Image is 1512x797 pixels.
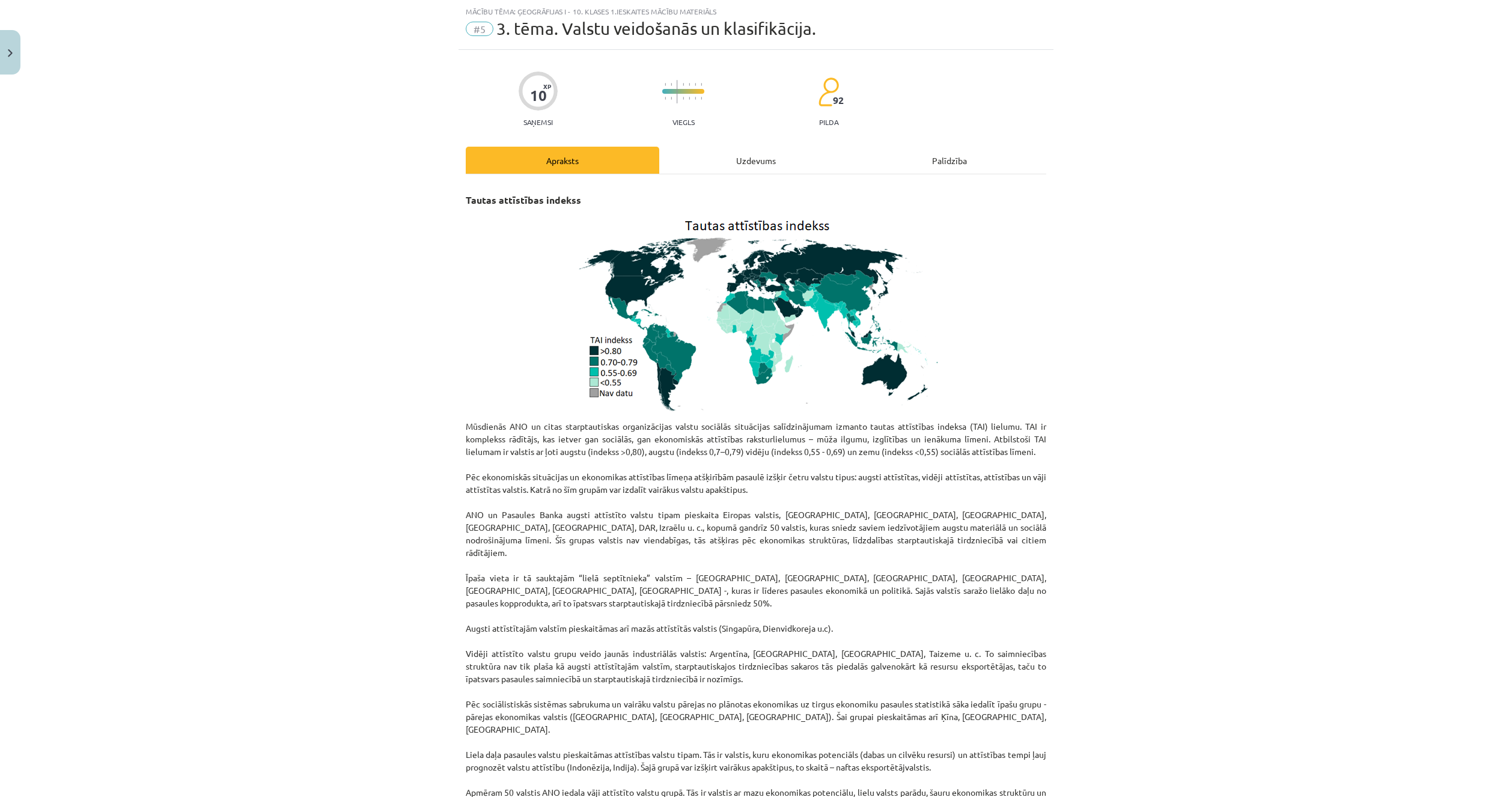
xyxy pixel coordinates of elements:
[466,7,1046,16] div: Mācību tēma: Ģeogrāfijas i - 10. klases 1.ieskaites mācību materiāls
[695,97,696,100] img: icon-short-line-57e1e144782c952c97e751825c79c345078a6d821885a25fce030b3d8c18986b.svg
[466,194,581,206] strong: Tautas attīstības indekss
[695,83,696,86] img: icon-short-line-57e1e144782c952c97e751825c79c345078a6d821885a25fce030b3d8c18986b.svg
[689,97,690,100] img: icon-short-line-57e1e144782c952c97e751825c79c345078a6d821885a25fce030b3d8c18986b.svg
[689,83,690,86] img: icon-short-line-57e1e144782c952c97e751825c79c345078a6d821885a25fce030b3d8c18986b.svg
[665,97,666,100] img: icon-short-line-57e1e144782c952c97e751825c79c345078a6d821885a25fce030b3d8c18986b.svg
[701,83,702,86] img: icon-short-line-57e1e144782c952c97e751825c79c345078a6d821885a25fce030b3d8c18986b.svg
[683,97,684,100] img: icon-short-line-57e1e144782c952c97e751825c79c345078a6d821885a25fce030b3d8c18986b.svg
[530,87,547,104] div: 10
[672,118,695,126] p: Viegls
[677,80,678,103] img: icon-long-line-d9ea69661e0d244f92f715978eff75569469978d946b2353a9bb055b3ed8787d.svg
[701,97,702,100] img: icon-short-line-57e1e144782c952c97e751825c79c345078a6d821885a25fce030b3d8c18986b.svg
[683,83,684,86] img: icon-short-line-57e1e144782c952c97e751825c79c345078a6d821885a25fce030b3d8c18986b.svg
[819,118,838,126] p: pilda
[466,22,493,36] span: #5
[853,147,1046,174] div: Palīdzība
[665,83,666,86] img: icon-short-line-57e1e144782c952c97e751825c79c345078a6d821885a25fce030b3d8c18986b.svg
[496,19,816,38] span: 3. tēma. Valstu veidošanās un klasifikācija.
[8,49,13,57] img: icon-close-lesson-0947bae3869378f0d4975bcd49f059093ad1ed9edebbc8119c70593378902aed.svg
[466,147,659,174] div: Apraksts
[818,77,839,107] img: students-c634bb4e5e11cddfef0936a35e636f08e4e9abd3cc4e673bd6f9a4125e45ecb1.svg
[833,95,844,106] span: 92
[543,83,551,90] span: XP
[659,147,853,174] div: Uzdevums
[671,83,672,86] img: icon-short-line-57e1e144782c952c97e751825c79c345078a6d821885a25fce030b3d8c18986b.svg
[519,118,558,126] p: Saņemsi
[671,97,672,100] img: icon-short-line-57e1e144782c952c97e751825c79c345078a6d821885a25fce030b3d8c18986b.svg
